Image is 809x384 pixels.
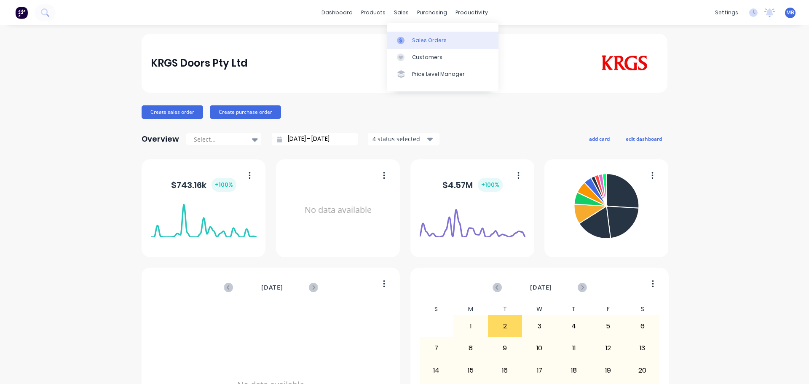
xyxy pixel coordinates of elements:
button: Create sales order [142,105,203,119]
button: add card [584,133,615,144]
div: S [419,303,454,315]
div: 9 [488,338,522,359]
div: 16 [488,360,522,381]
div: T [557,303,591,315]
div: 7 [420,338,453,359]
div: 2 [488,316,522,337]
div: settings [711,6,742,19]
div: 18 [557,360,591,381]
span: [DATE] [530,283,552,292]
div: W [522,303,557,315]
div: 5 [591,316,625,337]
div: 4 status selected [372,134,426,143]
div: 6 [626,316,659,337]
div: purchasing [413,6,451,19]
div: 12 [591,338,625,359]
div: + 100 % [212,178,236,192]
div: $ 743.16k [171,178,236,192]
div: 15 [454,360,488,381]
div: 8 [454,338,488,359]
div: S [625,303,660,315]
div: M [453,303,488,315]
div: 4 [557,316,591,337]
div: No data available [285,170,391,250]
a: Sales Orders [387,32,498,48]
div: sales [390,6,413,19]
div: products [357,6,390,19]
div: 10 [522,338,556,359]
div: T [488,303,522,315]
div: Customers [412,54,442,61]
button: edit dashboard [620,133,667,144]
div: 3 [522,316,556,337]
span: MB [786,9,794,16]
div: 14 [420,360,453,381]
div: 20 [626,360,659,381]
img: Factory [15,6,28,19]
div: 1 [454,316,488,337]
button: 4 status selected [368,133,439,145]
div: 13 [626,338,659,359]
div: + 100 % [478,178,503,192]
div: Sales Orders [412,37,447,44]
div: KRGS Doors Pty Ltd [151,55,248,72]
img: KRGS Doors Pty Ltd [599,55,649,71]
div: $ 4.57M [442,178,503,192]
div: productivity [451,6,492,19]
div: F [591,303,625,315]
a: Customers [387,49,498,66]
div: Price Level Manager [412,70,465,78]
a: Price Level Manager [387,66,498,83]
div: 19 [591,360,625,381]
div: Overview [142,131,179,148]
span: [DATE] [261,283,283,292]
div: 17 [522,360,556,381]
a: dashboard [317,6,357,19]
button: Create purchase order [210,105,281,119]
div: 11 [557,338,591,359]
